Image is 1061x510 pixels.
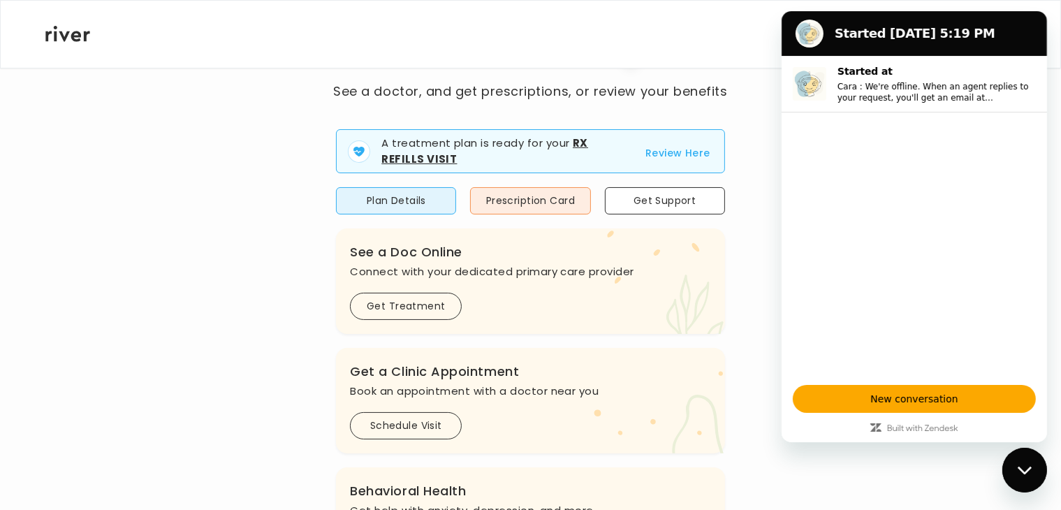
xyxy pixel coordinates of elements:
[605,187,725,214] button: Get Support
[350,381,710,401] p: Book an appointment with a doctor near you
[350,242,710,262] h3: See a Doc Online
[336,187,456,214] button: Plan Details
[1002,448,1047,493] iframe: Button to launch messaging window, conversation in progress
[645,145,710,161] button: Review Here
[470,187,590,214] button: Prescription Card
[350,481,710,501] h3: Behavioral Health
[381,136,588,166] strong: Rx Refills Visit
[350,362,710,381] h3: Get a Clinic Appointment
[350,412,462,439] button: Schedule Visit
[782,11,1047,442] iframe: Messaging window
[350,293,462,320] button: Get Treatment
[350,262,710,282] p: Connect with your dedicated primary care provider
[333,82,727,101] p: See a doctor, and get prescriptions, or review your benefits
[381,136,629,167] p: A treatment plan is ready for your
